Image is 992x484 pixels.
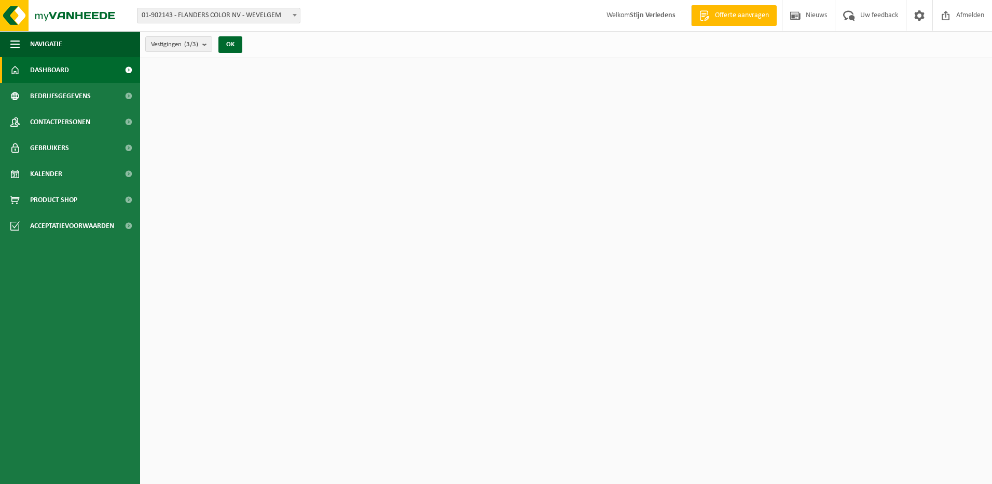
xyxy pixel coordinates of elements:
span: Navigatie [30,31,62,57]
span: Product Shop [30,187,77,213]
span: Gebruikers [30,135,69,161]
span: 01-902143 - FLANDERS COLOR NV - WEVELGEM [137,8,300,23]
span: 01-902143 - FLANDERS COLOR NV - WEVELGEM [137,8,300,23]
span: Contactpersonen [30,109,90,135]
span: Dashboard [30,57,69,83]
count: (3/3) [184,41,198,48]
span: Acceptatievoorwaarden [30,213,114,239]
span: Kalender [30,161,62,187]
span: Vestigingen [151,37,198,52]
a: Offerte aanvragen [691,5,777,26]
strong: Stijn Verledens [630,11,676,19]
span: Bedrijfsgegevens [30,83,91,109]
button: OK [218,36,242,53]
button: Vestigingen(3/3) [145,36,212,52]
span: Offerte aanvragen [712,10,771,21]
